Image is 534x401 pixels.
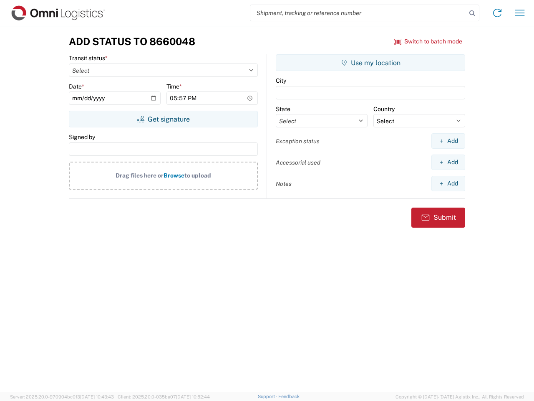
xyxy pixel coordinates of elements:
[164,172,184,179] span: Browse
[276,137,320,145] label: Exception status
[166,83,182,90] label: Time
[276,105,290,113] label: State
[258,394,279,399] a: Support
[176,394,210,399] span: [DATE] 10:52:44
[10,394,114,399] span: Server: 2025.20.0-970904bc0f3
[69,111,258,127] button: Get signature
[69,36,195,48] h3: Add Status to 8660048
[394,35,462,48] button: Switch to batch mode
[184,172,211,179] span: to upload
[276,180,292,188] label: Notes
[276,77,286,84] label: City
[69,54,108,62] label: Transit status
[431,176,465,191] button: Add
[411,208,465,228] button: Submit
[276,54,465,71] button: Use my location
[431,133,465,149] button: Add
[118,394,210,399] span: Client: 2025.20.0-035ba07
[116,172,164,179] span: Drag files here or
[373,105,395,113] label: Country
[278,394,300,399] a: Feedback
[276,159,320,166] label: Accessorial used
[80,394,114,399] span: [DATE] 10:43:43
[395,393,524,401] span: Copyright © [DATE]-[DATE] Agistix Inc., All Rights Reserved
[69,83,84,90] label: Date
[69,133,95,141] label: Signed by
[431,155,465,170] button: Add
[250,5,466,21] input: Shipment, tracking or reference number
